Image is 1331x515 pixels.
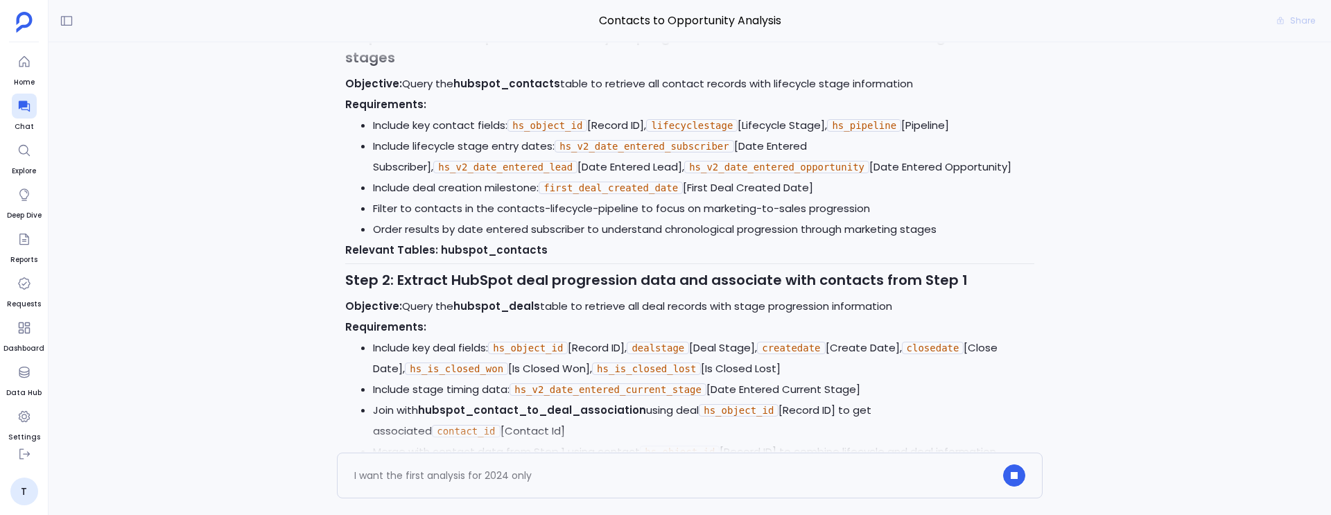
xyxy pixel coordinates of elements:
strong: Relevant Tables: [345,243,438,257]
a: Explore [12,138,37,177]
img: petavue logo [16,12,33,33]
span: Home [12,77,37,88]
code: hs_object_id [507,119,587,132]
strong: Requirements: [345,320,426,334]
a: Chat [12,94,37,132]
code: hs_v2_date_entered_opportunity [684,161,869,173]
li: Include key deal fields: [Record ID], [Deal Stage], [Create Date], [Close Date], [Is Closed Won],... [373,338,1034,379]
strong: Objective: [345,76,402,91]
li: Include deal creation milestone: [First Deal Created Date] [373,177,1034,198]
code: hs_v2_date_entered_subscriber [555,140,733,152]
span: Explore [12,166,37,177]
li: Include lifecycle stage entry dates: [Date Entered Subscriber], [Date Entered Lead], [Date Entere... [373,136,1034,177]
strong: Step 2: Extract HubSpot deal progression data and associate with contacts from Step 1 [345,270,968,290]
a: Requests [7,271,41,310]
a: Dashboard [3,315,44,354]
strong: hubspot_deals [453,299,540,313]
a: Home [12,49,37,88]
code: hs_is_closed_lost [592,363,701,375]
span: Contacts to Opportunity Analysis [337,12,1043,30]
code: hs_v2_date_entered_lead [433,161,577,173]
code: hs_pipeline [827,119,901,132]
code: hs_is_closed_won [405,363,508,375]
a: Reports [10,227,37,265]
strong: Objective: [345,299,402,313]
li: Join with using deal [Record ID] to get associated [Contact Id] [373,400,1034,442]
span: Chat [12,121,37,132]
span: Dashboard [3,343,44,354]
a: T [10,478,38,505]
li: Filter to contacts in the contacts-lifecycle-pipeline to focus on marketing-to-sales progression [373,198,1034,219]
a: Data Hub [6,360,42,399]
code: closedate [902,342,964,354]
strong: hubspot_contacts [441,243,548,257]
span: Requests [7,299,41,310]
strong: hubspot_contacts [453,76,560,91]
code: hs_object_id [699,404,778,417]
strong: Requirements: [345,97,426,112]
code: hs_v2_date_entered_current_stage [510,383,706,396]
code: createdate [757,342,825,354]
span: Deep Dive [7,210,42,221]
p: Query the table to retrieve all deal records with stage progression information [345,296,1034,317]
code: lifecyclestage [646,119,738,132]
span: Reports [10,254,37,265]
span: Settings [8,432,40,443]
a: Deep Dive [7,182,42,221]
span: Data Hub [6,387,42,399]
p: Query the table to retrieve all contact records with lifecycle stage information [345,73,1034,94]
li: Include stage timing data: [Date Entered Current Stage] [373,379,1034,400]
code: hs_object_id [488,342,568,354]
li: Order results by date entered subscriber to understand chronological progression through marketin... [373,219,1034,240]
code: dealstage [627,342,689,354]
a: Settings [8,404,40,443]
strong: hubspot_contact_to_deal_association [418,403,646,417]
code: first_deal_created_date [539,182,683,194]
li: Include key contact fields: [Record ID], [Lifecycle Stage], [Pipeline] [373,115,1034,136]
